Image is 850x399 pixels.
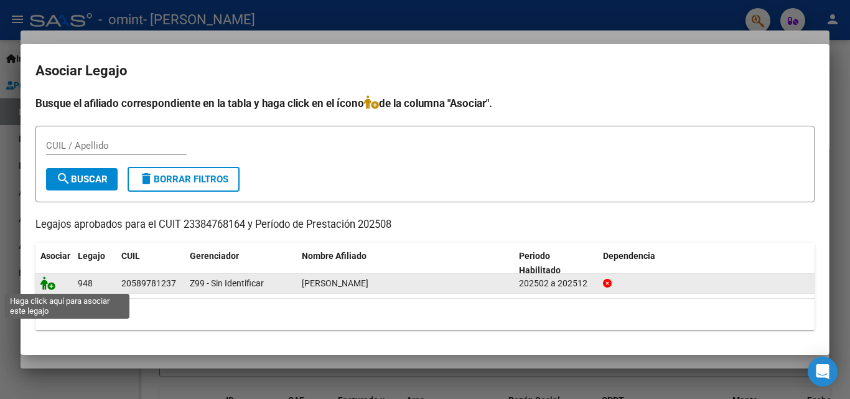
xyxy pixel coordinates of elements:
datatable-header-cell: CUIL [116,243,185,284]
datatable-header-cell: Dependencia [598,243,815,284]
datatable-header-cell: Asociar [35,243,73,284]
div: 1 registros [35,299,815,330]
h4: Busque el afiliado correspondiente en la tabla y haga click en el ícono de la columna "Asociar". [35,95,815,111]
span: Z99 - Sin Identificar [190,278,264,288]
span: Legajo [78,251,105,261]
datatable-header-cell: Gerenciador [185,243,297,284]
span: CUIL [121,251,140,261]
span: Dependencia [603,251,655,261]
span: Periodo Habilitado [519,251,561,275]
div: 202502 a 202512 [519,276,593,291]
button: Borrar Filtros [128,167,240,192]
mat-icon: delete [139,171,154,186]
span: 948 [78,278,93,288]
div: 20589781237 [121,276,176,291]
datatable-header-cell: Periodo Habilitado [514,243,598,284]
datatable-header-cell: Legajo [73,243,116,284]
span: MACIAS THIAGO ABDIEL [302,278,368,288]
span: Asociar [40,251,70,261]
span: Buscar [56,174,108,185]
button: Buscar [46,168,118,190]
p: Legajos aprobados para el CUIT 23384768164 y Período de Prestación 202508 [35,217,815,233]
div: Open Intercom Messenger [808,357,838,387]
h2: Asociar Legajo [35,59,815,83]
span: Borrar Filtros [139,174,228,185]
span: Gerenciador [190,251,239,261]
mat-icon: search [56,171,71,186]
span: Nombre Afiliado [302,251,367,261]
datatable-header-cell: Nombre Afiliado [297,243,514,284]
